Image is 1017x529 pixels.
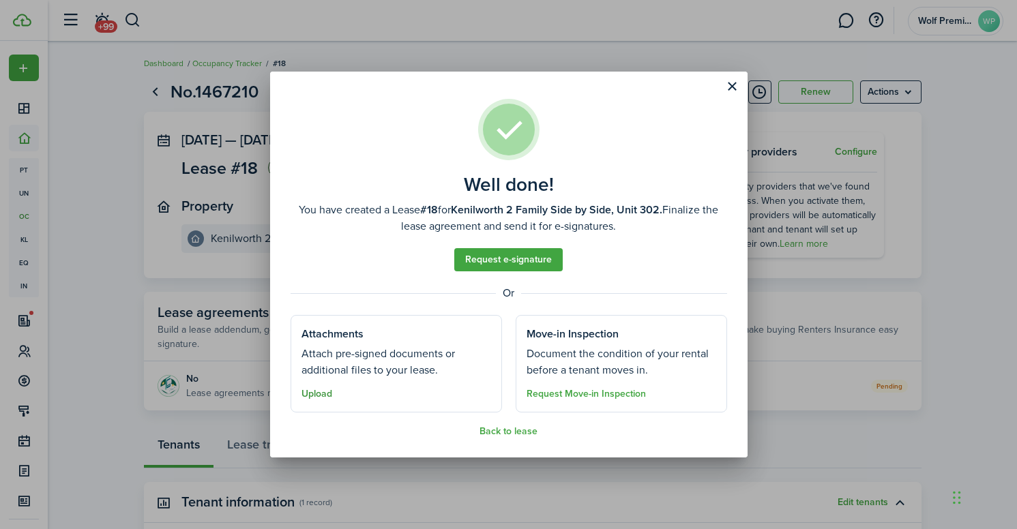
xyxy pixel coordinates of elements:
[527,389,646,399] button: Request Move-in Inspection
[953,477,961,518] div: Drag
[420,202,438,217] b: #18
[301,326,364,342] well-done-section-title: Attachments
[527,326,619,342] well-done-section-title: Move-in Inspection
[464,174,554,196] well-done-title: Well done!
[301,389,332,399] button: Upload
[480,426,537,437] button: Back to lease
[451,202,662,217] b: Kenilworth 2 Family Side by Side, Unit 302.
[527,346,716,378] well-done-section-description: Document the condition of your rental before a tenant moves in.
[949,464,1017,529] iframe: Chat Widget
[291,202,727,235] well-done-description: You have created a Lease for Finalize the lease agreement and send it for e-signatures.
[721,75,744,98] button: Close modal
[454,248,563,271] a: Request e-signature
[291,285,727,301] well-done-separator: Or
[301,346,491,378] well-done-section-description: Attach pre-signed documents or additional files to your lease.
